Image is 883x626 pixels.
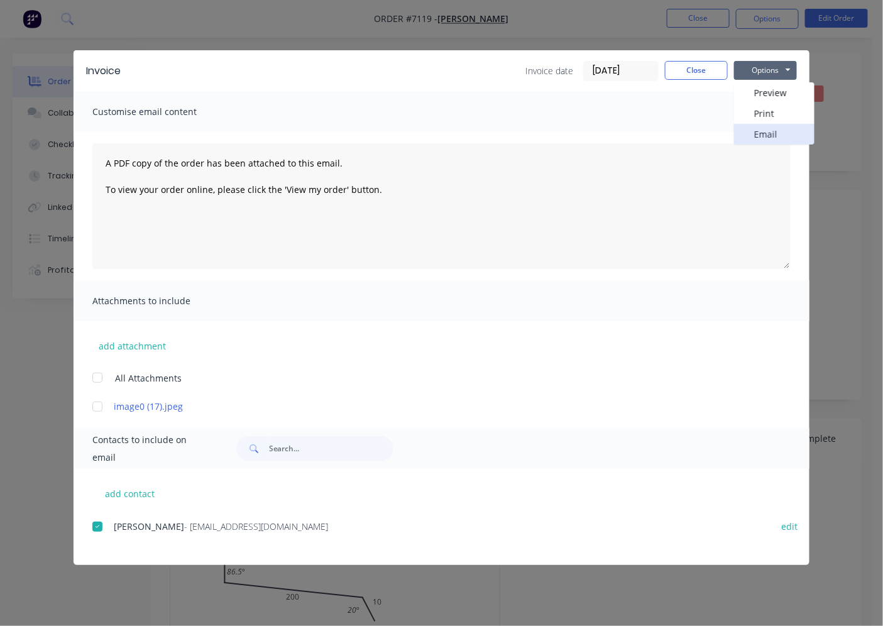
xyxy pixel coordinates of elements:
[734,103,814,124] button: Print
[92,431,205,466] span: Contacts to include on email
[774,518,806,535] button: edit
[665,61,728,80] button: Close
[734,61,797,80] button: Options
[734,124,814,145] button: Email
[92,143,791,269] textarea: A PDF copy of the order has been attached to this email. To view your order online, please click ...
[114,520,184,532] span: [PERSON_NAME]
[734,82,814,103] button: Preview
[86,63,121,79] div: Invoice
[114,400,759,413] a: image0 (17).jpeg
[525,64,573,77] span: Invoice date
[92,292,231,310] span: Attachments to include
[269,436,393,461] input: Search...
[184,520,328,532] span: - [EMAIL_ADDRESS][DOMAIN_NAME]
[92,103,231,121] span: Customise email content
[115,371,182,385] span: All Attachments
[92,336,172,355] button: add attachment
[92,484,168,503] button: add contact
